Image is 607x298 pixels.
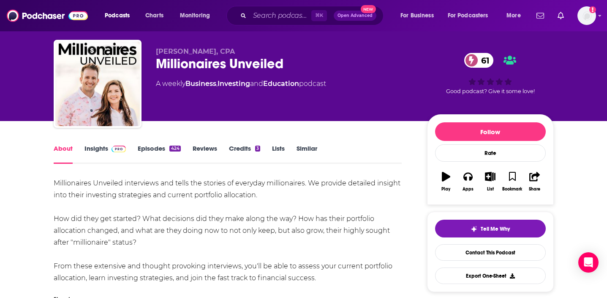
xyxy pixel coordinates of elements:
a: InsightsPodchaser Pro [84,144,126,164]
div: Bookmark [502,187,522,192]
a: Education [263,80,299,88]
div: Play [441,187,450,192]
div: Share [529,187,540,192]
span: Podcasts [105,10,130,22]
span: Logged in as megcassidy [577,6,596,25]
span: [PERSON_NAME], CPA [156,47,235,55]
div: 61Good podcast? Give it some love! [427,47,554,100]
a: Investing [218,80,250,88]
img: tell me why sparkle [471,226,477,232]
a: 61 [464,53,494,68]
button: open menu [174,9,221,22]
button: tell me why sparkleTell Me Why [435,220,546,237]
span: 61 [473,53,494,68]
div: List [487,187,494,192]
span: and [250,80,263,88]
span: Open Advanced [338,14,373,18]
div: Apps [463,187,474,192]
span: New [361,5,376,13]
div: A weekly podcast [156,79,326,89]
button: open menu [442,9,501,22]
span: ⌘ K [311,10,327,21]
span: , [216,80,218,88]
div: Search podcasts, credits, & more... [234,6,392,25]
button: Export One-Sheet [435,268,546,284]
a: Similar [297,144,317,164]
span: Monitoring [180,10,210,22]
button: open menu [395,9,444,22]
a: About [54,144,73,164]
img: User Profile [577,6,596,25]
button: open menu [99,9,141,22]
div: Rate [435,144,546,162]
a: Contact This Podcast [435,244,546,261]
button: Show profile menu [577,6,596,25]
div: 3 [255,146,260,152]
button: open menu [501,9,531,22]
a: Reviews [193,144,217,164]
a: Show notifications dropdown [533,8,547,23]
button: Play [435,166,457,197]
svg: Add a profile image [589,6,596,13]
a: Episodes424 [138,144,180,164]
span: For Podcasters [448,10,488,22]
div: Millionaires Unveiled interviews and tells the stories of everyday millionaires. We provide detai... [54,177,402,284]
span: Good podcast? Give it some love! [446,88,535,94]
a: Show notifications dropdown [554,8,567,23]
img: Podchaser Pro [112,146,126,152]
div: Open Intercom Messenger [578,252,599,273]
button: Bookmark [501,166,523,197]
span: Tell Me Why [481,226,510,232]
a: Business [185,80,216,88]
div: 424 [169,146,180,152]
span: Charts [145,10,163,22]
a: Credits3 [229,144,260,164]
input: Search podcasts, credits, & more... [250,9,311,22]
button: List [479,166,501,197]
a: Lists [272,144,285,164]
button: Open AdvancedNew [334,11,376,21]
span: More [506,10,521,22]
button: Apps [457,166,479,197]
span: For Business [400,10,434,22]
img: Podchaser - Follow, Share and Rate Podcasts [7,8,88,24]
button: Follow [435,122,546,141]
a: Charts [140,9,169,22]
img: Millionaires Unveiled [55,41,140,126]
button: Share [523,166,545,197]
